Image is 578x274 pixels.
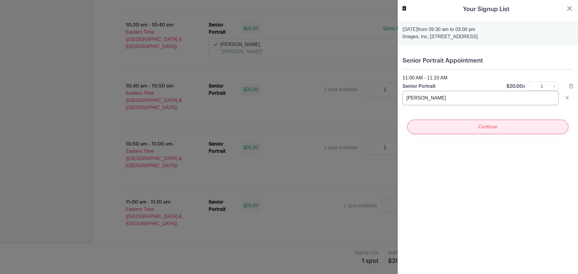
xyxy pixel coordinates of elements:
p: $20.00 [506,83,525,90]
input: Continue [407,120,568,134]
input: Note [402,91,558,105]
h5: Your Signup List [463,5,509,14]
div: 11:00 AM - 11:10 AM [399,74,577,82]
p: Images, Inc, [STREET_ADDRESS] [402,33,573,40]
button: Close [566,5,573,12]
span: x [523,84,525,89]
p: Senior Portrait [402,83,499,90]
a: + [551,82,558,91]
a: - [527,82,533,91]
strong: [DATE] [402,27,418,32]
p: from 09:30 am to 03:00 pm [402,26,573,33]
h5: Senior Portrait Appointment [402,57,573,64]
